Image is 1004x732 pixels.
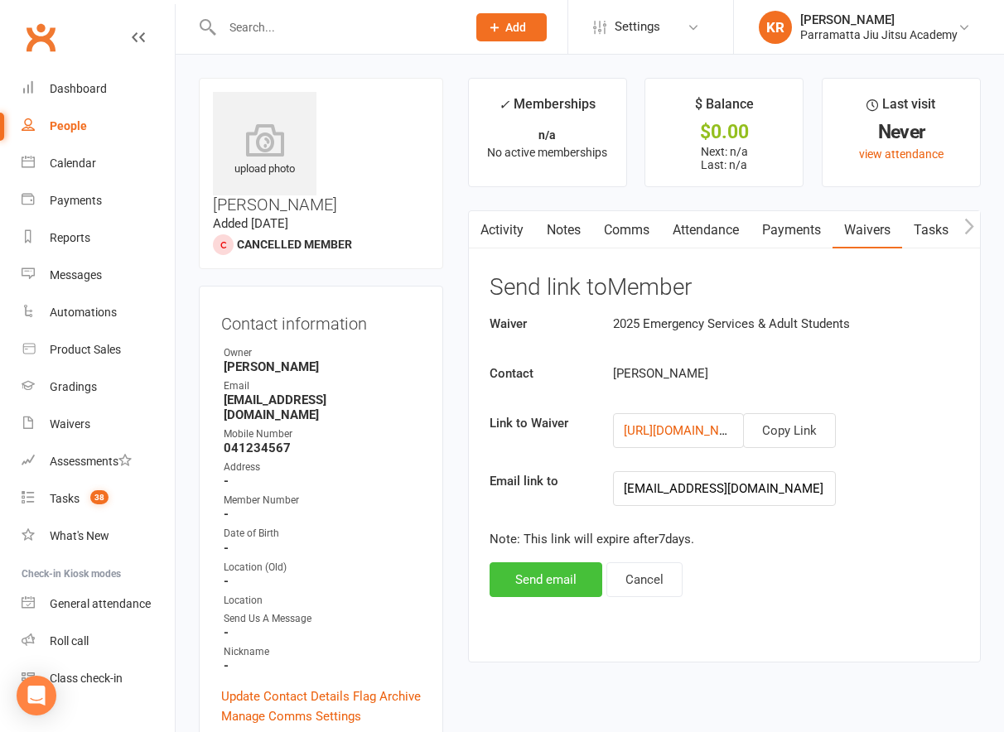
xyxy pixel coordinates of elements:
[22,518,175,555] a: What's New
[353,686,376,706] a: Flag
[499,94,596,124] div: Memberships
[224,359,421,374] strong: [PERSON_NAME]
[50,529,109,542] div: What's New
[743,413,836,448] button: Copy Link
[660,145,788,171] p: Next: n/a Last: n/a
[224,658,421,673] strong: -
[213,92,429,214] h3: [PERSON_NAME]
[660,123,788,141] div: $0.00
[661,211,751,249] a: Attendance
[224,611,421,627] div: Send Us A Message
[538,128,556,142] strong: n/a
[477,471,601,491] label: Email link to
[213,123,316,178] div: upload photo
[224,625,421,640] strong: -
[902,211,960,249] a: Tasks
[22,623,175,660] a: Roll call
[50,82,107,95] div: Dashboard
[535,211,592,249] a: Notes
[476,13,547,41] button: Add
[50,380,97,393] div: Gradings
[50,194,102,207] div: Payments
[224,541,421,556] strong: -
[22,585,175,623] a: General attendance kiosk mode
[469,211,535,249] a: Activity
[224,593,421,609] div: Location
[477,413,601,433] label: Link to Waiver
[217,16,455,39] input: Search...
[751,211,833,249] a: Payments
[800,12,958,27] div: [PERSON_NAME]
[224,474,421,489] strong: -
[224,644,421,660] div: Nickname
[490,529,959,549] p: Note: This link will expire after 7 days.
[224,460,421,475] div: Address
[22,182,175,219] a: Payments
[22,257,175,294] a: Messages
[213,216,288,231] time: Added [DATE]
[624,423,749,438] a: [URL][DOMAIN_NAME]
[866,94,935,123] div: Last visit
[22,331,175,368] a: Product Sales
[22,480,175,518] a: Tasks 38
[477,314,601,334] label: Waiver
[22,406,175,443] a: Waivers
[615,8,660,46] span: Settings
[50,119,87,132] div: People
[22,443,175,480] a: Assessments
[379,686,421,706] a: Archive
[592,211,661,249] a: Comms
[601,314,889,334] div: 2025 Emergency Services & Adult Students
[224,426,421,442] div: Mobile Number
[50,672,123,685] div: Class check-in
[224,526,421,542] div: Date of Birth
[490,275,959,301] h3: Send link to Member
[50,455,132,468] div: Assessments
[17,676,56,715] div: Open Intercom Messenger
[837,123,965,141] div: Never
[224,574,421,589] strong: -
[50,634,89,648] div: Roll call
[221,686,350,706] a: Update Contact Details
[487,146,607,159] span: No active memberships
[22,294,175,331] a: Automations
[50,268,102,282] div: Messages
[606,562,683,597] button: Cancel
[22,368,175,406] a: Gradings
[499,97,509,113] i: ✓
[224,378,421,394] div: Email
[20,17,61,58] a: Clubworx
[22,660,175,697] a: Class kiosk mode
[22,145,175,182] a: Calendar
[50,157,96,170] div: Calendar
[859,147,944,161] a: view attendance
[695,94,754,123] div: $ Balance
[22,108,175,145] a: People
[237,238,352,251] span: Cancelled member
[224,392,421,422] strong: [EMAIL_ADDRESS][DOMAIN_NAME]
[477,364,601,383] label: Contact
[224,345,421,361] div: Owner
[224,560,421,575] div: Location (Old)
[50,417,90,431] div: Waivers
[221,308,421,333] h3: Contact information
[490,562,602,597] button: Send email
[50,597,151,610] div: General attendance
[50,492,80,505] div: Tasks
[22,70,175,108] a: Dashboard
[50,231,90,244] div: Reports
[50,343,121,356] div: Product Sales
[800,27,958,42] div: Parramatta Jiu Jitsu Academy
[833,211,902,249] a: Waivers
[50,306,117,319] div: Automations
[759,11,792,44] div: KR
[505,21,526,34] span: Add
[224,441,421,455] strong: 041234567
[224,493,421,508] div: Member Number
[224,507,421,522] strong: -
[221,706,361,726] a: Manage Comms Settings
[22,219,175,257] a: Reports
[601,364,889,383] div: [PERSON_NAME]
[90,490,109,504] span: 38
